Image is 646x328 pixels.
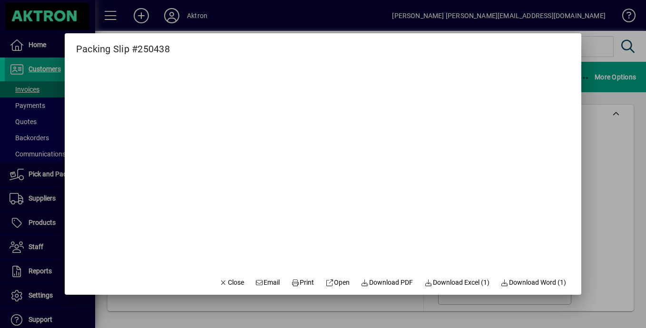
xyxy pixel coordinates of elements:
[357,274,417,291] a: Download PDF
[219,278,244,288] span: Close
[361,278,413,288] span: Download PDF
[501,278,567,288] span: Download Word (1)
[421,274,493,291] button: Download Excel (1)
[252,274,284,291] button: Email
[325,278,350,288] span: Open
[65,33,181,57] h2: Packing Slip #250438
[255,278,280,288] span: Email
[497,274,570,291] button: Download Word (1)
[291,278,314,288] span: Print
[424,278,489,288] span: Download Excel (1)
[215,274,248,291] button: Close
[322,274,353,291] a: Open
[287,274,318,291] button: Print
